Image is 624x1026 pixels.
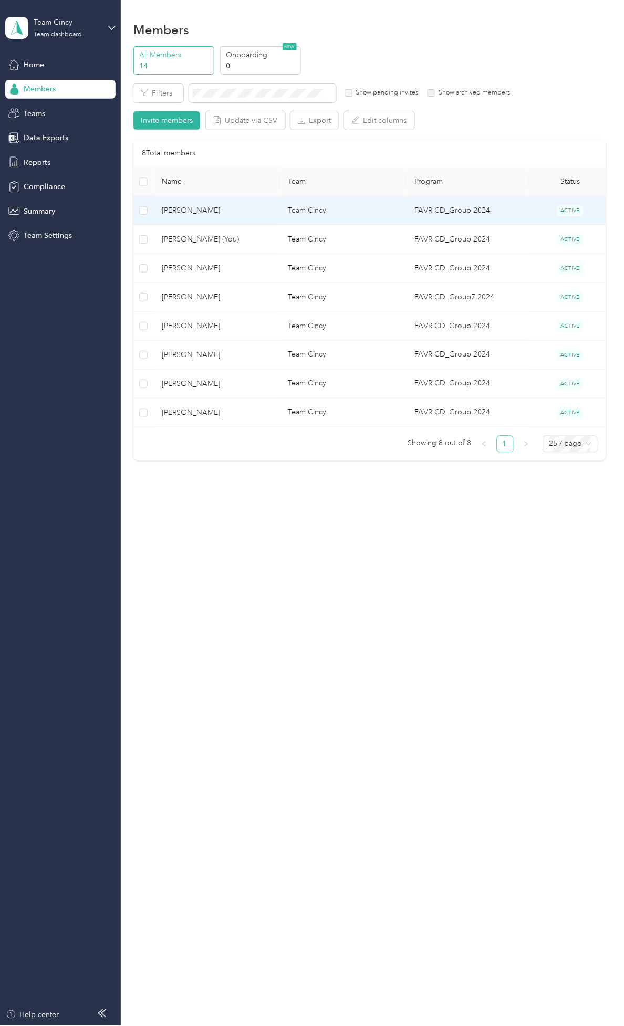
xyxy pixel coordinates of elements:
span: Compliance [24,181,65,192]
span: Name [162,177,271,186]
td: Brandon T. Gober [153,196,279,225]
p: Onboarding [226,49,297,60]
div: Team Cincy [34,17,99,28]
span: ACTIVE [557,379,584,390]
td: Stephen S. Harper [153,370,279,399]
span: ACTIVE [557,234,584,245]
td: Andrew E. Barnes [153,399,279,427]
button: left [476,436,493,453]
td: Team Cincy [280,283,406,312]
span: [PERSON_NAME] [162,378,271,390]
span: [PERSON_NAME] [162,320,271,332]
li: 1 [497,436,514,453]
iframe: Everlance-gr Chat Button Frame [565,967,624,1026]
span: ACTIVE [557,407,584,418]
span: Team Settings [24,230,72,241]
td: FAVR CD_Group 2024 [406,254,529,283]
label: Show archived members [435,88,510,98]
button: Help center [6,1010,59,1021]
td: Team Cincy [280,399,406,427]
span: [PERSON_NAME] [162,263,271,274]
li: Next Page [518,436,535,453]
a: 1 [497,436,513,452]
td: Team Cincy [280,254,406,283]
span: [PERSON_NAME] [162,407,271,418]
span: left [481,441,487,447]
span: [PERSON_NAME] [162,205,271,216]
p: All Members [140,49,211,60]
span: ACTIVE [557,350,584,361]
label: Show pending invites [352,88,419,98]
span: Summary [24,206,55,217]
td: Andrew D. Pruett [153,254,279,283]
td: FAVR CD_Group 2024 [406,341,529,370]
td: Jeff Keck [153,312,279,341]
td: Team Cincy [280,225,406,254]
th: Status [529,167,611,196]
td: Team Cincy [280,196,406,225]
span: ACTIVE [557,292,584,303]
th: Team [280,167,406,196]
th: Program [406,167,529,196]
span: 25 / page [549,436,591,452]
div: Team dashboard [34,32,82,38]
span: right [523,441,529,447]
td: FAVR CD_Group7 2024 [406,283,529,312]
p: 0 [226,60,297,71]
span: Teams [24,108,45,119]
th: Name [153,167,279,196]
span: Reports [24,157,50,168]
p: 14 [140,60,211,71]
td: Samantha A. Smith [153,341,279,370]
td: Craig S. Schultz [153,283,279,312]
button: Invite members [133,111,200,130]
td: FAVR CD_Group 2024 [406,399,529,427]
td: FAVR CD_Group 2024 [406,225,529,254]
td: Team Cincy [280,312,406,341]
span: Home [24,59,44,70]
td: Team Cincy [280,370,406,399]
span: ACTIVE [557,263,584,274]
li: Previous Page [476,436,493,453]
td: FAVR CD_Group 2024 [406,370,529,399]
span: [PERSON_NAME] (You) [162,234,271,245]
td: FAVR CD_Group 2024 [406,196,529,225]
span: Showing 8 out of 8 [408,436,472,452]
span: Members [24,83,56,95]
span: [PERSON_NAME] [162,349,271,361]
span: [PERSON_NAME] [162,291,271,303]
button: right [518,436,535,453]
button: Update via CSV [206,111,285,130]
div: Page Size [543,436,598,453]
button: Export [290,111,338,130]
button: Edit columns [344,111,414,130]
td: Team Cincy [280,341,406,370]
td: Dylan B. Roush (You) [153,225,279,254]
span: NEW [283,43,297,50]
p: 8 Total members [142,148,195,159]
h1: Members [133,24,189,35]
button: Filters [133,84,183,102]
span: ACTIVE [557,321,584,332]
span: ACTIVE [557,205,584,216]
td: FAVR CD_Group 2024 [406,312,529,341]
span: Data Exports [24,132,68,143]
